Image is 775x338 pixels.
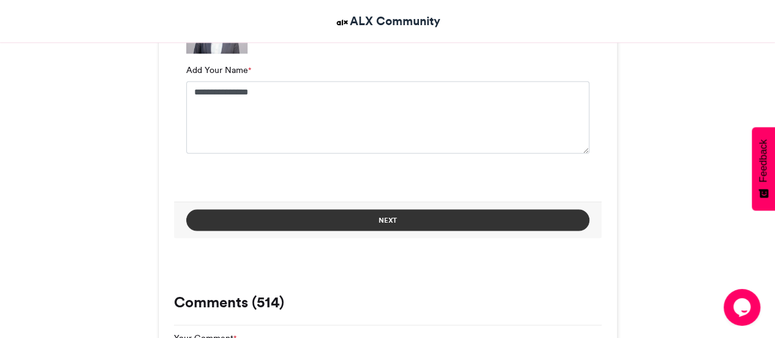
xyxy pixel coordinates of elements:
[186,209,589,231] button: Next
[758,139,769,182] span: Feedback
[174,294,602,309] h3: Comments (514)
[752,127,775,210] button: Feedback - Show survey
[335,15,350,30] img: ALX Community
[724,289,763,326] iframe: chat widget
[186,63,251,76] label: Add Your Name
[335,12,440,30] a: ALX Community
